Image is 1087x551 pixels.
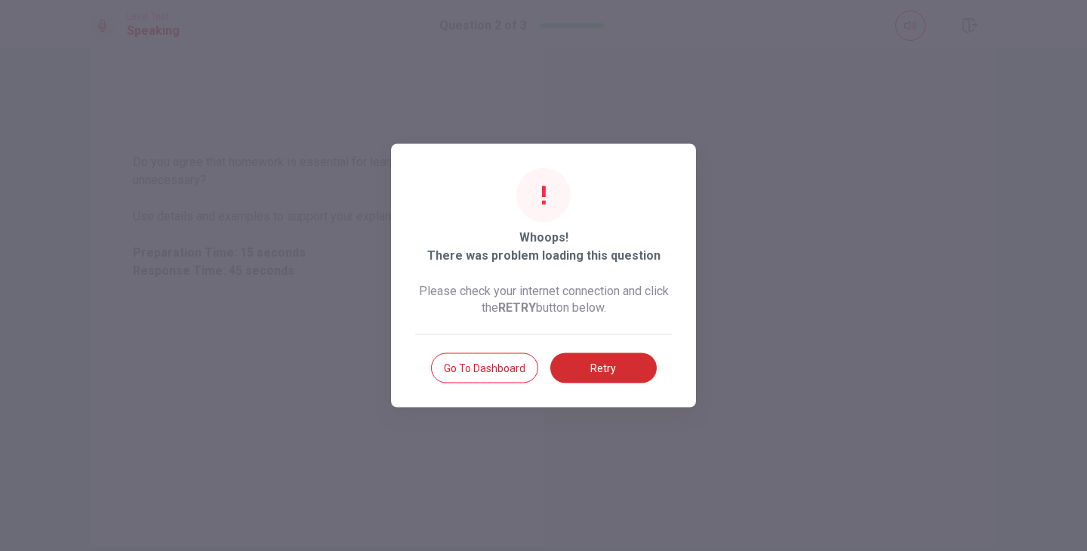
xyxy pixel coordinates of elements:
[550,353,657,383] button: Retry
[498,300,536,315] b: RETRY
[431,353,538,383] button: Go to Dashboard
[519,229,568,247] span: Whoops!
[415,283,672,316] span: Please check your internet connection and click the button below.
[427,247,661,265] span: There was problem loading this question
